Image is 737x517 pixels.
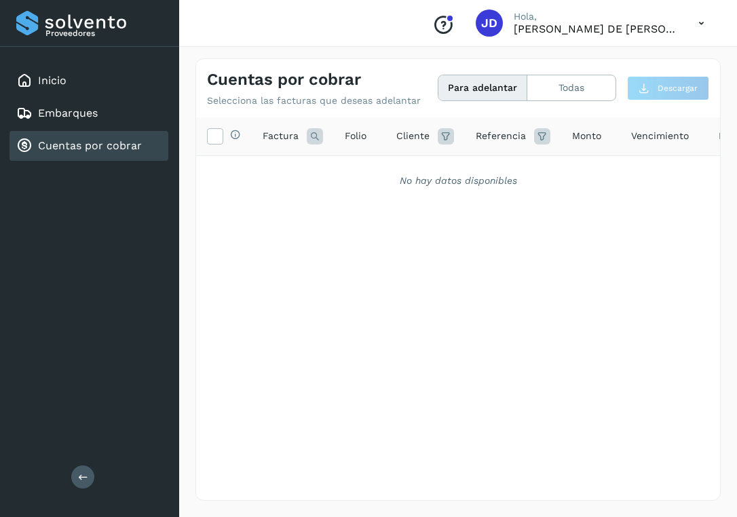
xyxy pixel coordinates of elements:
button: Para adelantar [438,75,527,100]
a: Inicio [38,74,67,87]
p: Proveedores [45,28,163,38]
span: Folio [345,129,366,143]
span: Cliente [396,129,430,143]
a: Embarques [38,107,98,119]
div: Embarques [10,98,168,128]
button: Todas [527,75,616,100]
h4: Cuentas por cobrar [207,70,361,90]
span: Monto [572,129,601,143]
div: Inicio [10,66,168,96]
p: Selecciona las facturas que deseas adelantar [207,95,421,107]
p: Hola, [514,11,677,22]
span: Referencia [476,129,526,143]
div: Cuentas por cobrar [10,131,168,161]
span: Descargar [658,82,698,94]
span: Factura [263,129,299,143]
p: JOSE DE JESUS GONZALEZ HERNANDEZ [514,22,677,35]
div: No hay datos disponibles [214,174,702,188]
a: Cuentas por cobrar [38,139,142,152]
span: Vencimiento [631,129,689,143]
button: Descargar [627,76,709,100]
